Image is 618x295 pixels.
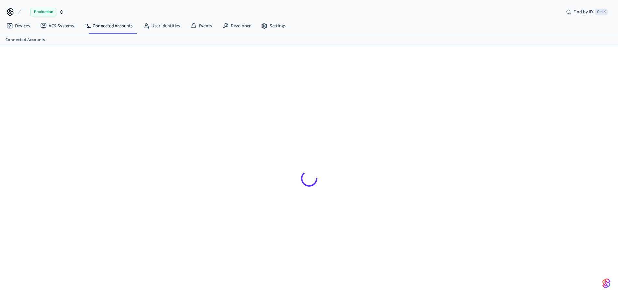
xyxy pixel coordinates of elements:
a: User Identities [138,20,185,32]
a: Devices [1,20,35,32]
a: Connected Accounts [5,37,45,43]
span: Ctrl K [595,9,608,15]
a: Developer [217,20,256,32]
a: Settings [256,20,291,32]
a: Connected Accounts [79,20,138,32]
a: Events [185,20,217,32]
div: Find by IDCtrl K [561,6,613,18]
img: SeamLogoGradient.69752ec5.svg [602,278,610,289]
span: Find by ID [573,9,593,15]
span: Production [30,8,56,16]
a: ACS Systems [35,20,79,32]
